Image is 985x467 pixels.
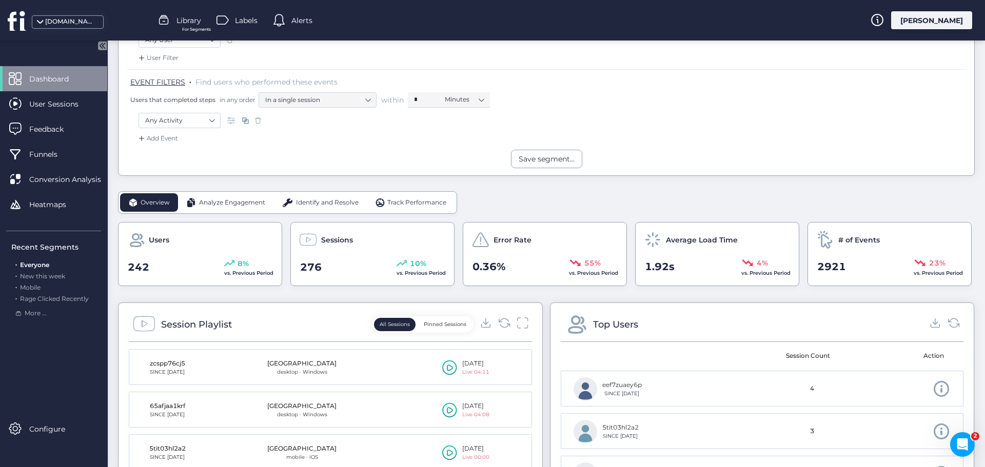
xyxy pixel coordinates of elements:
span: Rage Clicked Recently [20,295,89,302]
div: [GEOGRAPHIC_DATA] [267,401,337,411]
span: Sessions [321,234,353,246]
span: 2921 [817,259,846,275]
span: Track Performance [387,198,446,208]
span: in any order [218,95,255,104]
div: Add Event [136,133,178,144]
span: 0.36% [472,259,506,275]
span: vs. Previous Period [397,270,446,276]
div: Top Users [593,317,638,332]
div: zcspp76cj5 [142,359,193,369]
span: Everyone [20,261,49,269]
div: [DOMAIN_NAME] [45,17,96,27]
span: Users [149,234,169,246]
span: 8% [238,258,249,269]
span: Users that completed steps [130,95,215,104]
div: [GEOGRAPHIC_DATA] [267,444,337,454]
span: . [15,281,17,291]
span: vs. Previous Period [224,270,273,276]
mat-header-cell: Action [857,342,956,371]
span: 4% [757,257,768,269]
div: [PERSON_NAME] [891,11,972,29]
span: within [381,95,404,105]
span: More ... [25,309,47,318]
button: All Sessions [374,318,416,331]
span: Library [176,15,201,26]
div: Live 04:11 [462,368,489,376]
div: Save segment... [519,153,575,165]
nz-select-item: Any Activity [145,113,214,128]
div: desktop · Windows [267,411,337,419]
span: # of Events [838,234,880,246]
span: Alerts [291,15,312,26]
span: Find users who performed these events [195,77,338,87]
span: vs. Previous Period [569,270,618,276]
div: eef7zuaey6p [602,380,642,390]
div: [DATE] [462,401,489,411]
nz-select-item: In a single session [265,92,370,108]
div: 5tit03hl2a2 [142,444,193,454]
div: SINCE [DATE] [142,368,193,376]
mat-header-cell: Session Count [758,342,857,371]
span: 23% [929,257,945,269]
span: Funnels [29,149,73,160]
span: vs. Previous Period [914,270,963,276]
div: [GEOGRAPHIC_DATA] [267,359,337,369]
span: Labels [235,15,258,26]
div: SINCE [DATE] [142,453,193,461]
span: Mobile [20,283,41,291]
div: mobile · iOS [267,453,337,461]
span: . [15,293,17,302]
div: SINCE [DATE] [602,390,642,398]
div: User Filter [136,53,179,63]
span: 10% [410,258,426,269]
div: [DATE] [462,444,489,454]
span: Dashboard [29,73,84,85]
nz-select-item: Minutes [445,92,484,107]
span: User Sessions [29,98,94,110]
span: For Segments [182,26,211,33]
span: 3 [810,427,814,436]
span: Analyze Engagement [199,198,265,208]
span: Identify and Resolve [296,198,359,208]
span: Error Rate [494,234,531,246]
div: Live 00:00 [462,453,489,461]
span: 4 [810,384,814,394]
div: Session Playlist [161,317,232,332]
span: . [15,259,17,269]
span: . [15,270,17,280]
span: Feedback [29,124,79,135]
span: New this week [20,272,65,280]
div: Recent Segments [11,241,101,253]
span: 276 [300,259,322,275]
span: 2 [971,432,979,440]
div: SINCE [DATE] [602,432,639,440]
span: . [189,75,191,86]
button: Pinned Sessions [418,318,472,331]
div: 5tit03hl2a2 [602,423,639,433]
span: EVENT FILTERS [130,77,185,87]
span: Average Load Time [666,234,738,246]
div: Live 04:08 [462,411,489,419]
span: Conversion Analysis [29,174,116,185]
span: vs. Previous Period [741,270,791,276]
span: 1.92s [645,259,675,275]
span: 242 [128,259,149,275]
span: Heatmaps [29,199,82,210]
div: desktop · Windows [267,368,337,376]
div: SINCE [DATE] [142,411,193,419]
span: Configure [29,423,81,435]
span: Overview [141,198,170,208]
div: [DATE] [462,359,489,369]
iframe: Intercom live chat [950,432,975,457]
span: 55% [584,257,601,269]
div: 65afjaa1krf [142,401,193,411]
